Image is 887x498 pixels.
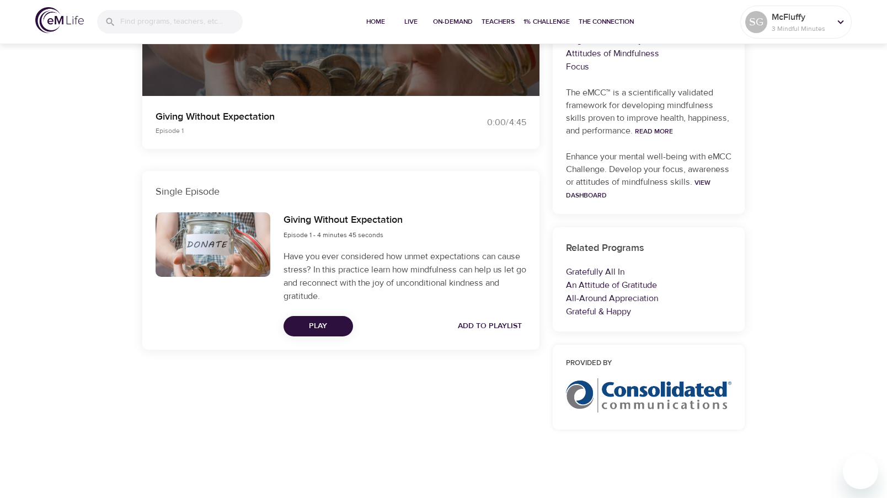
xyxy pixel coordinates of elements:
[566,280,657,291] a: An Attitude of Gratitude
[453,316,526,336] button: Add to Playlist
[566,266,624,277] a: Gratefully All In
[292,319,344,333] span: Play
[284,212,403,228] h6: Giving Without Expectation
[120,10,243,34] input: Find programs, teachers, etc...
[566,378,731,413] img: CCI%20logo_rgb_hr.jpg
[35,7,84,33] img: logo
[566,358,731,370] h6: Provided by
[772,24,830,34] p: 3 Mindful Minutes
[566,151,731,201] p: Enhance your mental well-being with eMCC Challenge. Develop your focus, awareness or attitudes of...
[398,16,424,28] span: Live
[772,10,830,24] p: McFluffy
[566,240,731,256] h6: Related Programs
[635,127,673,136] a: Read More
[843,454,878,489] iframe: Button to launch messaging window
[156,126,430,136] p: Episode 1
[156,109,430,124] p: Giving Without Expectation
[482,16,515,28] span: Teachers
[523,16,570,28] span: 1% Challenge
[566,87,731,137] p: The eMCC™ is a scientifically validated framework for developing mindfulness skills proven to imp...
[284,316,353,336] button: Play
[566,60,731,73] p: Focus
[566,47,731,60] p: Attitudes of Mindfulness
[745,11,767,33] div: SG
[566,306,631,317] a: Grateful & Happy
[284,231,383,239] span: Episode 1 - 4 minutes 45 seconds
[156,184,526,199] p: Single Episode
[579,16,634,28] span: The Connection
[284,250,526,303] p: Have you ever considered how unmet expectations can cause stress? In this practice learn how mind...
[566,178,710,200] a: View Dashboard
[443,116,526,129] div: 0:00 / 4:45
[458,319,522,333] span: Add to Playlist
[566,293,658,304] a: All-Around Appreciation
[362,16,389,28] span: Home
[433,16,473,28] span: On-Demand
